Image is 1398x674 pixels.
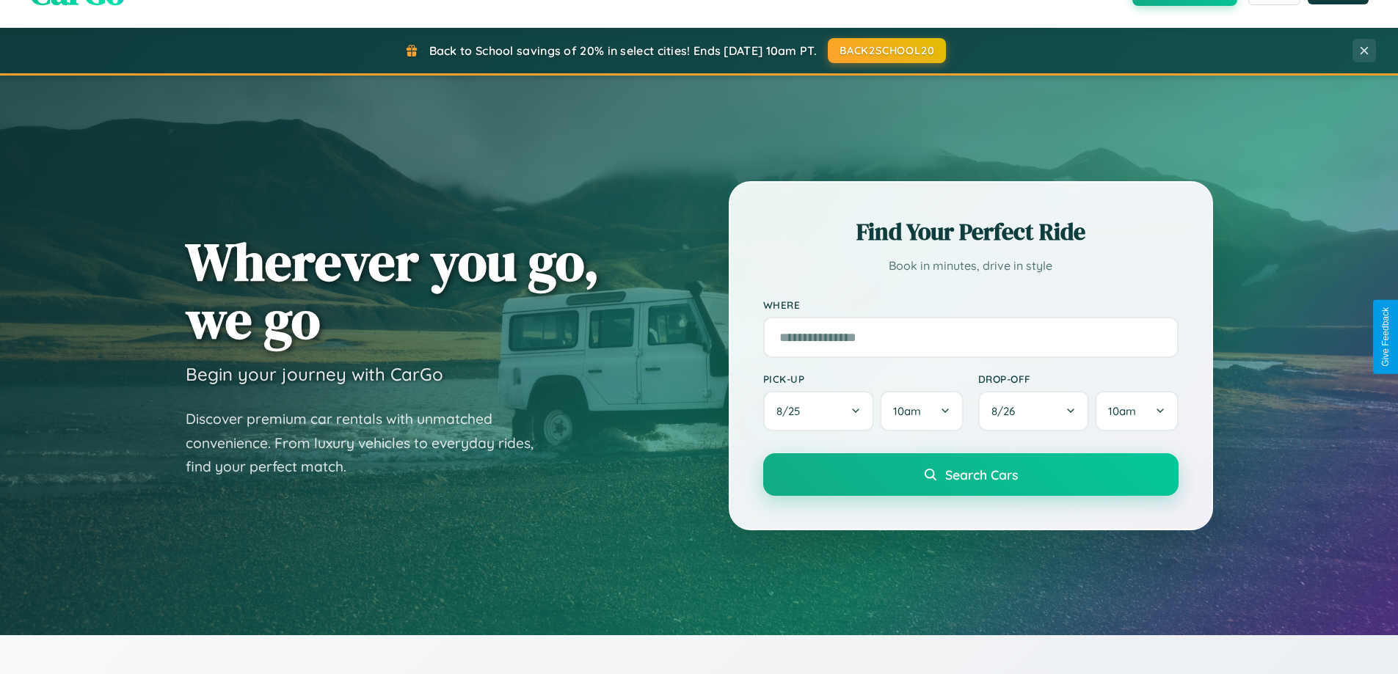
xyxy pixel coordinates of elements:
button: Search Cars [763,453,1179,496]
p: Discover premium car rentals with unmatched convenience. From luxury vehicles to everyday rides, ... [186,407,553,479]
button: 8/26 [978,391,1090,431]
label: Drop-off [978,373,1179,385]
span: 8 / 25 [776,404,807,418]
button: 10am [880,391,963,431]
h1: Wherever you go, we go [186,232,600,348]
span: 10am [1108,404,1136,418]
h2: Find Your Perfect Ride [763,216,1179,248]
span: 10am [893,404,921,418]
label: Pick-up [763,373,964,385]
p: Book in minutes, drive in style [763,255,1179,276]
button: 8/25 [763,391,875,431]
button: 10am [1095,391,1178,431]
h3: Begin your journey with CarGo [186,363,443,385]
button: BACK2SCHOOL20 [828,38,946,63]
span: Search Cars [945,466,1018,483]
label: Where [763,298,1179,311]
span: 8 / 26 [991,404,1022,418]
div: Give Feedback [1380,307,1391,367]
span: Back to School savings of 20% in select cities! Ends [DATE] 10am PT. [429,43,817,58]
